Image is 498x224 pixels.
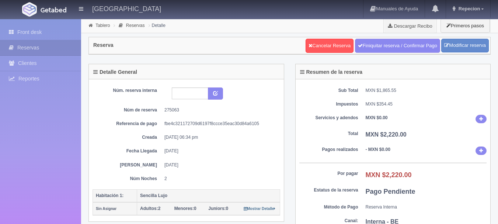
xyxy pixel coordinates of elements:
[208,206,226,211] strong: Juniors:
[98,162,157,168] dt: [PERSON_NAME]
[164,162,275,168] dd: [DATE]
[126,23,145,28] a: Reservas
[306,39,354,53] a: Cancelar Reserva
[366,188,415,195] b: Pago Pendiente
[98,148,157,154] dt: Fecha Llegada
[96,193,123,198] b: Habitación 1:
[366,101,487,107] dd: MXN $354.45
[299,187,358,193] dt: Estatus de la reserva
[366,171,412,179] b: MXN $2,220.00
[22,2,37,17] img: Getabed
[299,218,358,224] dt: Canal:
[164,148,275,154] dd: [DATE]
[208,206,228,211] span: 0
[98,134,157,141] dt: Creada
[441,39,489,52] a: Modificar reserva
[299,131,358,137] dt: Total
[299,170,358,177] dt: Por pagar
[95,23,110,28] a: Tablero
[137,189,280,202] th: Sencilla Lujo
[96,207,116,211] small: Sin Asignar
[164,107,275,113] dd: 275063
[98,176,157,182] dt: Núm Noches
[164,176,275,182] dd: 2
[366,131,407,138] b: MXN $2,220.00
[244,207,276,211] small: Mostrar Detalle
[366,204,487,210] dd: Reserva Interna
[440,18,490,33] button: Primeros pasos
[457,6,480,11] span: Repecion
[147,22,167,29] li: Detalle
[174,206,196,211] span: 0
[366,147,390,152] b: - MXN $0.00
[366,115,388,120] b: MXN $0.00
[92,4,161,13] h4: [GEOGRAPHIC_DATA]
[41,7,66,13] img: Getabed
[366,87,487,94] dd: MXN $1,865.55
[299,147,358,153] dt: Pagos realizados
[164,134,275,141] dd: [DATE] 06:34 pm
[384,18,436,33] a: Descargar Recibo
[355,39,440,53] a: Finiquitar reserva / Confirmar Pago
[164,121,275,127] dd: fbe4c321172709d6197f8ccce35eac30d84a6105
[174,206,194,211] strong: Menores:
[98,87,157,94] dt: Núm. reserva interna
[300,69,363,75] h4: Resumen de la reserva
[93,69,137,75] h4: Detalle General
[299,204,358,210] dt: Método de Pago
[244,206,276,211] a: Mostrar Detalle
[98,121,157,127] dt: Referencia de pago
[93,42,114,48] h4: Reserva
[98,107,157,113] dt: Núm de reserva
[299,101,358,107] dt: Impuestos
[299,115,358,121] dt: Servicios y adendos
[140,206,158,211] strong: Adultos:
[140,206,160,211] span: 2
[299,87,358,94] dt: Sub Total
